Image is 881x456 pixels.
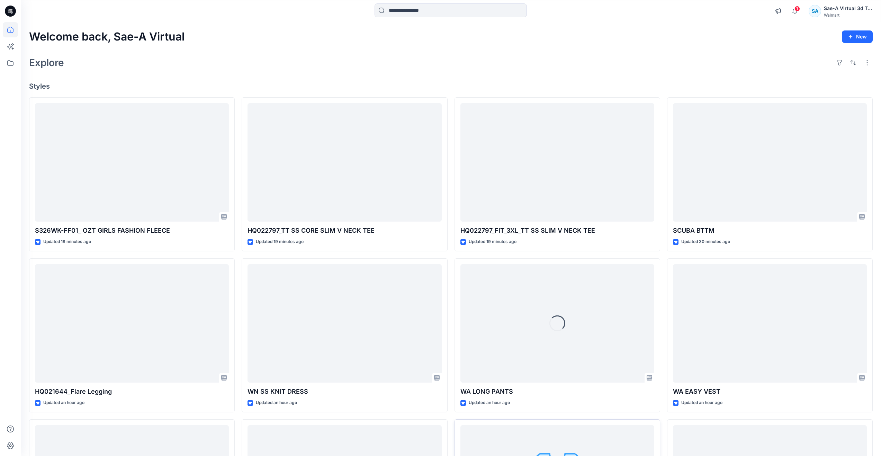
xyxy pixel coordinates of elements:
p: S326WK-FF01_ OZT GIRLS FASHION FLEECE [35,226,229,235]
button: New [842,30,873,43]
p: Updated 18 minutes ago [43,238,91,245]
p: WA LONG PANTS [460,387,654,396]
p: HQ021644_Flare Legging [35,387,229,396]
p: HQ022797_TT SS CORE SLIM V NECK TEE [248,226,441,235]
p: Updated an hour ago [43,399,84,406]
span: 1 [794,6,800,11]
div: Walmart [824,12,872,18]
p: Updated 19 minutes ago [469,238,516,245]
div: SA [809,5,821,17]
p: WN SS KNIT DRESS [248,387,441,396]
p: Updated an hour ago [256,399,297,406]
h2: Explore [29,57,64,68]
h4: Styles [29,82,873,90]
div: Sae-A Virtual 3d Team [824,4,872,12]
h2: Welcome back, Sae-A Virtual [29,30,185,43]
p: Updated 30 minutes ago [681,238,730,245]
p: HQ022797_FIT_3XL_TT SS SLIM V NECK TEE [460,226,654,235]
p: WA EASY VEST [673,387,867,396]
p: Updated an hour ago [681,399,722,406]
p: Updated an hour ago [469,399,510,406]
p: SCUBA BTTM [673,226,867,235]
p: Updated 19 minutes ago [256,238,304,245]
